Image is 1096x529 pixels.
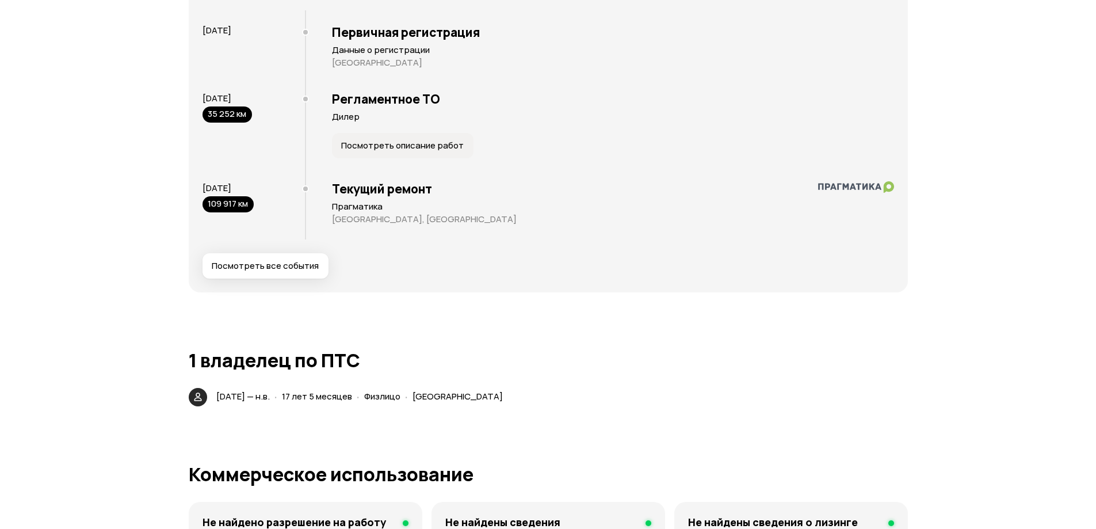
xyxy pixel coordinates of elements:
span: [DATE] [203,92,231,104]
h1: 1 владелец по ПТС [189,350,908,371]
h3: Первичная регистрация [332,25,894,40]
span: [DATE] — н.в. [216,390,270,402]
span: Физлицо [364,390,400,402]
span: · [405,387,408,406]
h1: Коммерческое использование [189,464,908,485]
div: 109 917 км [203,196,254,212]
img: logo [818,181,893,193]
span: · [357,387,360,406]
p: Прагматика [332,201,894,212]
span: [DATE] [203,182,231,194]
h3: Текущий ремонт [332,181,894,196]
button: Посмотреть все события [203,253,329,279]
span: Посмотреть все события [212,260,319,272]
span: [DATE] [203,24,231,36]
p: Дилер [332,111,894,123]
h4: Не найдены сведения о лизинге [688,516,858,528]
span: 17 лет 5 месяцев [282,390,352,402]
div: 35 252 км [203,106,252,123]
button: Посмотреть описание работ [332,133,473,158]
h3: Регламентное ТО [332,92,894,106]
span: [GEOGRAPHIC_DATA] [413,390,503,402]
p: [GEOGRAPHIC_DATA], [GEOGRAPHIC_DATA] [332,214,894,225]
span: Посмотреть описание работ [341,140,464,151]
span: · [274,387,277,406]
p: [GEOGRAPHIC_DATA] [332,57,894,68]
p: Данные о регистрации [332,44,894,56]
